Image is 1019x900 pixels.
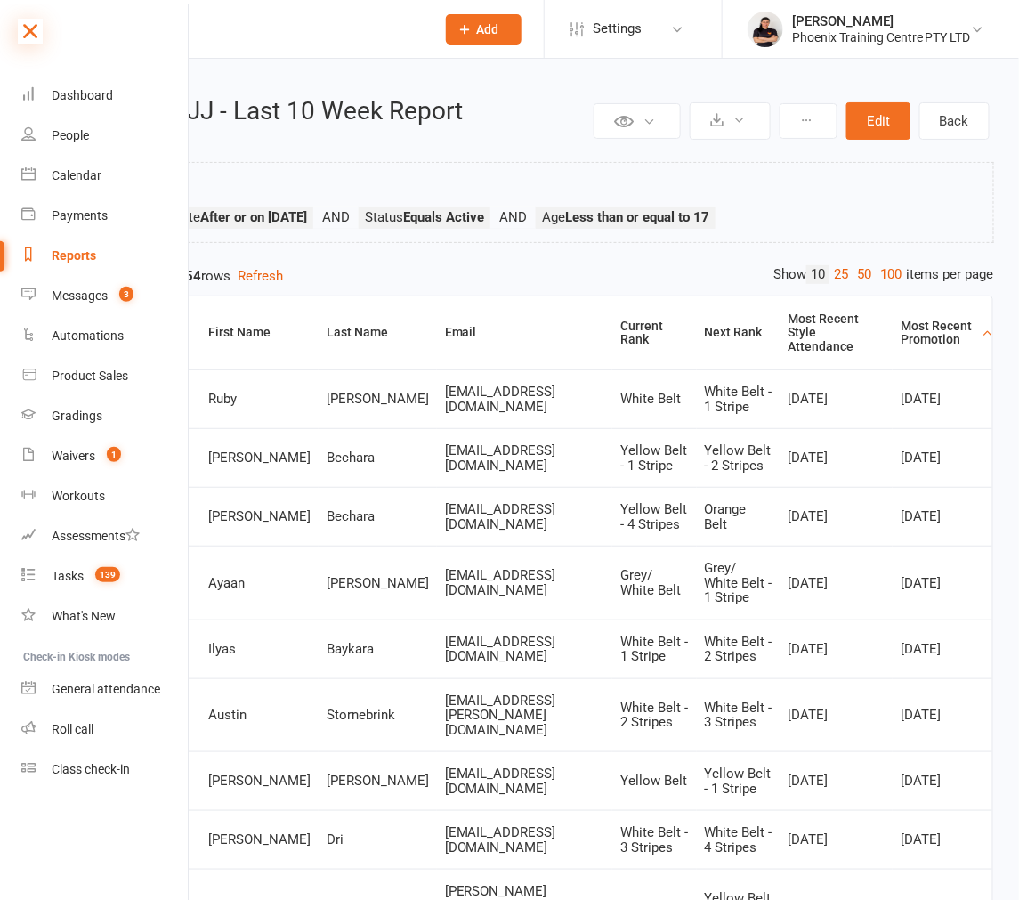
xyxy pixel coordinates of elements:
[705,824,772,855] span: White Belt - 4 Stripes
[105,17,423,42] input: Search...
[620,773,687,789] span: Yellow Belt
[445,326,598,339] div: Email
[52,762,130,776] div: Class check-in
[445,693,556,738] span: [EMAIL_ADDRESS][PERSON_NAME][DOMAIN_NAME]
[21,236,190,276] a: Reports
[901,575,941,591] span: [DATE]
[21,316,190,356] a: Automations
[208,707,247,723] span: Austin
[21,396,190,436] a: Gradings
[901,707,941,723] span: [DATE]
[789,773,829,789] span: [DATE]
[705,326,766,339] div: Next Rank
[327,773,429,789] span: [PERSON_NAME]
[901,450,941,466] span: [DATE]
[901,831,941,847] span: [DATE]
[21,709,190,750] a: Roll call
[789,508,829,524] span: [DATE]
[620,634,688,665] span: White Belt - 1 Stripe
[208,326,304,339] div: First Name
[853,265,876,284] a: 50
[327,831,344,847] span: Dri
[208,391,237,407] span: Ruby
[21,750,190,790] a: Class kiosk mode
[773,265,994,284] div: Show items per page
[21,669,190,709] a: General attendance kiosk mode
[620,824,688,855] span: White Belt - 3 Stripes
[620,567,681,598] span: Grey/ White Belt
[542,209,709,225] span: Age
[327,508,375,524] span: Bechara
[876,265,906,284] a: 100
[52,609,116,623] div: What's New
[327,326,423,339] div: Last Name
[705,560,772,605] span: Grey/ White Belt - 1 Stripe
[620,700,688,731] span: White Belt - 2 Stripes
[106,209,307,225] span: Promotion Date
[445,384,556,415] span: [EMAIL_ADDRESS][DOMAIN_NAME]
[620,320,682,347] div: Current Rank
[21,116,190,156] a: People
[792,13,971,29] div: [PERSON_NAME]
[21,276,190,316] a: Messages 3
[208,831,311,847] span: [PERSON_NAME]
[21,436,190,476] a: Waivers 1
[327,575,429,591] span: [PERSON_NAME]
[52,722,93,736] div: Roll call
[21,596,190,636] a: What's New
[705,501,747,532] span: Orange Belt
[445,824,556,855] span: [EMAIL_ADDRESS][DOMAIN_NAME]
[52,489,105,503] div: Workouts
[789,312,879,353] div: Most Recent Style Attendance
[21,356,190,396] a: Product Sales
[445,567,556,598] span: [EMAIL_ADDRESS][DOMAIN_NAME]
[919,102,990,140] a: Back
[52,409,102,423] div: Gradings
[117,98,589,126] h2: Kids BJJ - Last 10 Week Report
[705,384,772,415] span: White Belt - 1 Stripe
[901,391,941,407] span: [DATE]
[789,707,829,723] span: [DATE]
[901,508,941,524] span: [DATE]
[52,369,128,383] div: Product Sales
[95,567,120,582] span: 139
[620,501,687,532] span: Yellow Belt - 4 Stripes
[85,265,994,287] div: Showing of rows
[477,22,499,36] span: Add
[565,209,709,225] strong: Less than or equal to 17
[789,575,829,591] span: [DATE]
[208,641,236,657] span: Ilyas
[792,29,971,45] div: Phoenix Training Centre PTY LTD
[445,442,556,474] span: [EMAIL_ADDRESS][DOMAIN_NAME]
[705,766,772,797] span: Yellow Belt - 1 Stripe
[445,634,556,665] span: [EMAIL_ADDRESS][DOMAIN_NAME]
[52,569,84,583] div: Tasks
[119,287,133,302] span: 3
[901,773,941,789] span: [DATE]
[21,76,190,116] a: Dashboard
[806,265,829,284] a: 10
[21,556,190,596] a: Tasks 139
[52,682,160,696] div: General attendance
[445,766,556,797] span: [EMAIL_ADDRESS][DOMAIN_NAME]
[52,328,124,343] div: Automations
[52,88,113,102] div: Dashboard
[52,208,108,223] div: Payments
[789,641,829,657] span: [DATE]
[107,447,121,462] span: 1
[327,450,375,466] span: Bechara
[705,442,772,474] span: Yellow Belt - 2 Stripes
[185,268,201,284] strong: 54
[593,9,642,49] span: Settings
[789,831,829,847] span: [DATE]
[52,248,96,263] div: Reports
[748,12,783,47] img: thumb_image1630818763.png
[445,501,556,532] span: [EMAIL_ADDRESS][DOMAIN_NAME]
[52,529,140,543] div: Assessments
[21,516,190,556] a: Assessments
[705,700,772,731] span: White Belt - 3 Stripes
[208,450,311,466] span: [PERSON_NAME]
[327,391,429,407] span: [PERSON_NAME]
[208,575,245,591] span: Ayaan
[705,634,772,665] span: White Belt - 2 Stripes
